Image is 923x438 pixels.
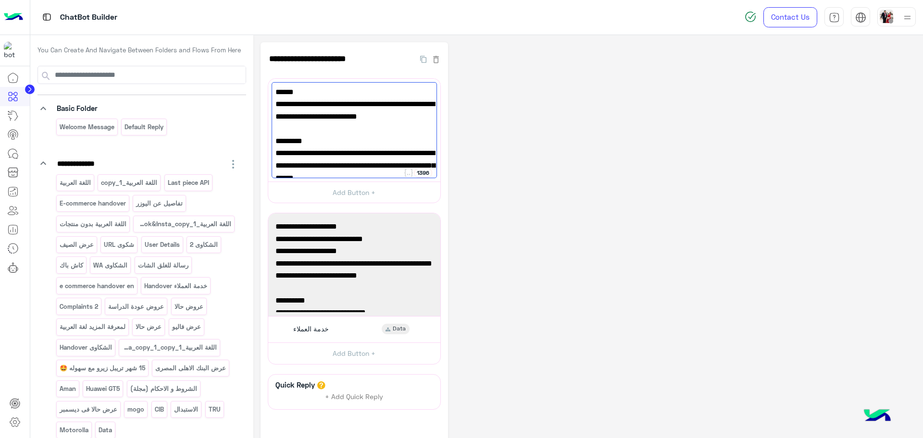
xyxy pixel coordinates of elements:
[275,282,433,294] span: -18 / 24 شهر بسعر قبل الخصم
[745,11,756,23] img: spinner
[382,324,410,334] div: Data
[86,383,121,394] p: Huawei GT5
[37,46,246,55] p: You Can Create And Navigate Between Folders and Flows From Here
[59,177,91,188] p: اللغة العربية
[98,425,113,436] p: Data
[59,363,146,374] p: 15 شهر تريبل زيرو مع سهوله 🤩
[59,301,99,312] p: Complaints 2
[144,280,208,292] p: Handover خدمة العملاء
[135,321,162,332] p: عرض حالا
[275,135,433,147] span: ✅فاليو :
[59,260,84,271] p: كاش باك
[275,86,433,98] span: ✅حالا:
[59,404,118,415] p: عرض حالا فى ديسمبر
[59,219,127,230] p: اللغة العربية بدون منتجات
[60,11,117,24] p: ChatBot Builder
[167,177,210,188] p: Last piece API
[174,404,199,415] p: الاستبدال
[41,11,53,23] img: tab
[880,10,893,23] img: userImage
[154,404,164,415] p: CIB
[861,400,894,433] img: hulul-logo.png
[901,12,913,24] img: profile
[275,233,433,245] span: التقسيط بدون فوائد بدون مصاريف
[37,103,49,114] i: keyboard_arrow_down
[57,104,98,112] span: Basic Folder
[124,122,164,133] p: Default reply
[393,325,406,333] span: Data
[325,392,383,401] span: + Add Quick Reply
[275,257,433,282] span: - 12شهر بسعر قبل الخصم +10% خصم إضافي، بروموكود: NBE10
[275,245,433,257] span: - 6 أشهر بسعر الخصم
[103,239,135,250] p: شكوى URL
[293,325,329,333] span: خدمة العملاء
[129,383,198,394] p: الشروط و الاحكام (مجلة)
[431,53,441,64] button: Delete Flow
[136,198,184,209] p: تفاصيل عن اليوزر
[318,389,390,404] button: + Add Quick Reply
[275,220,433,233] span: ✅ البنك الأهلي المصري
[268,182,440,203] button: Add Button +
[136,219,232,230] p: اللغة العربية_Facebook&Insta_copy_1
[137,260,189,271] p: رسالة للغلق الشات
[59,383,76,394] p: Aman
[155,363,227,374] p: عرض البنك الاهلى المصرى
[208,404,221,415] p: TRU
[59,321,126,332] p: لمعرفة المزيد لغة العربية
[37,158,49,169] i: keyboard_arrow_down
[273,380,317,389] h6: Quick Reply
[415,53,431,64] button: Duplicate Flow
[59,280,135,292] p: e commerce handover en
[275,147,433,184] span: تقسيط تريبل زيرو حتى 12 شهر، أو حتى 24 شهر بدون فوائد أو مقدم على كل المنتجات من الفروع والأونلاي...
[824,7,844,27] a: tab
[108,301,165,312] p: عروض عودة الدراسة
[829,12,840,23] img: tab
[127,404,145,415] p: mogo
[144,239,180,250] p: User Details
[59,239,94,250] p: عرض الصيف
[403,168,414,178] button: Add user attribute
[59,425,89,436] p: Motorolla
[59,342,112,353] p: الشكاوى Handover
[171,321,201,332] p: عرض فاليو
[268,342,440,364] button: Add Button +
[763,7,817,27] a: Contact Us
[275,98,433,122] span: خصم ٤٠٪ على آيفون ١٧ بالتقسيط من ٢٤ لـ ٣٦ شهر بسعر الكاش، من ٢٢ سبتمبر لـ ٣١ أكتوبر
[4,42,21,59] img: 1403182699927242
[4,7,23,27] img: Logo
[174,301,204,312] p: عروض حالا
[189,239,219,250] p: الشكاوى 2
[59,122,115,133] p: Welcome Message
[855,12,866,23] img: tab
[59,198,126,209] p: E-commerce handover
[122,342,218,353] p: اللغة العربية_Facebook&Insta_copy_1_copy_1
[414,168,432,178] div: 1396
[93,260,128,271] p: الشكاوى WA
[100,177,158,188] p: اللغة العربية_copy_1
[275,306,433,319] span: ✅ بنك CIB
